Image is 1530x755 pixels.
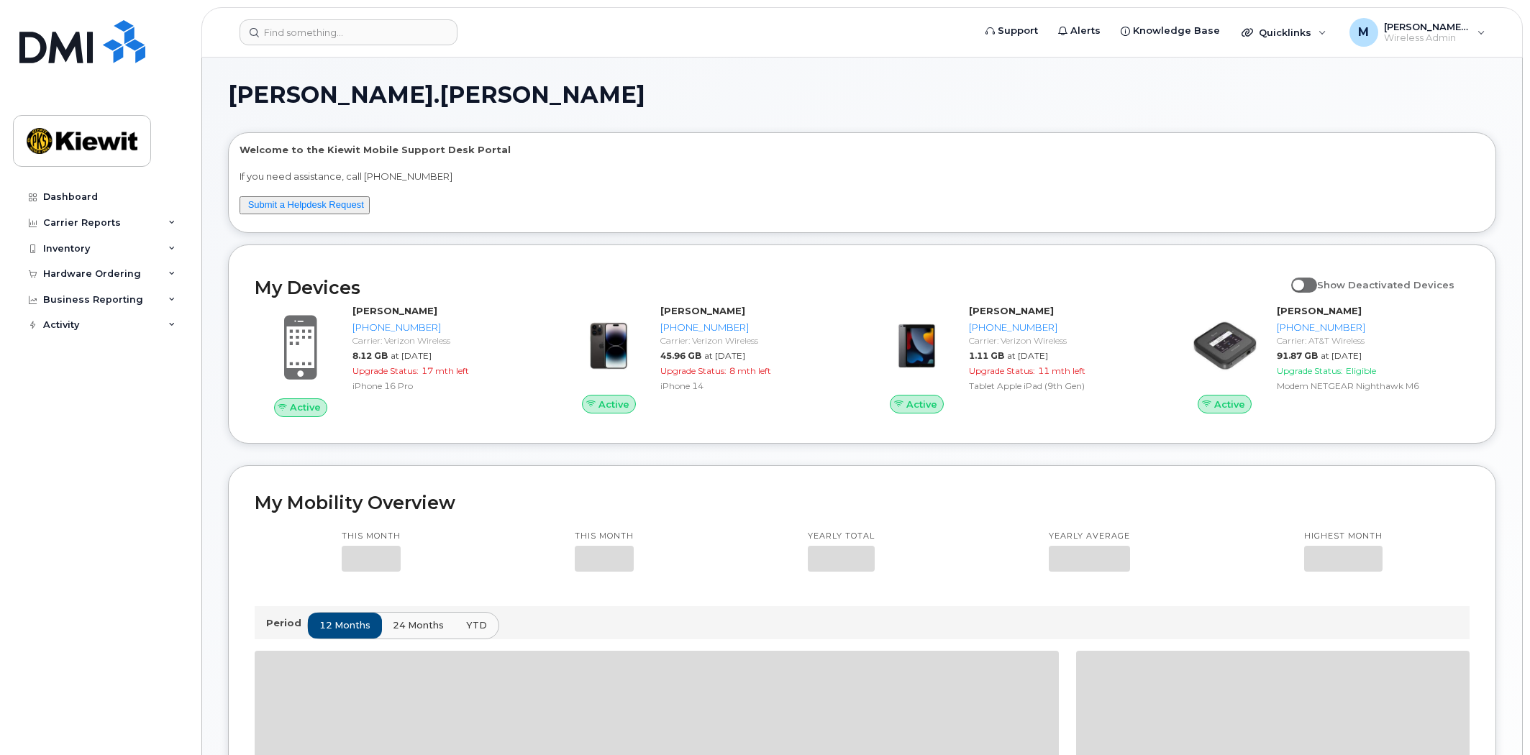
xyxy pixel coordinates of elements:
p: Highest month [1304,531,1383,542]
span: 24 months [393,618,444,632]
strong: [PERSON_NAME] [352,305,437,316]
p: Yearly average [1049,531,1130,542]
div: Carrier: Verizon Wireless [660,334,847,347]
span: at [DATE] [391,350,432,361]
div: iPhone 14 [660,380,847,392]
p: Period [266,616,307,630]
img: image20231002-3703462-njx0qo.jpeg [574,311,643,380]
div: [PHONE_NUMBER] [352,321,539,334]
strong: [PERSON_NAME] [660,305,745,316]
p: If you need assistance, call [PHONE_NUMBER] [240,170,1485,183]
p: This month [342,531,401,542]
p: This month [575,531,634,542]
span: 8.12 GB [352,350,388,361]
a: Active[PERSON_NAME][PHONE_NUMBER]Carrier: Verizon Wireless45.96 GBat [DATE]Upgrade Status:8 mth l... [563,304,853,413]
span: 1.11 GB [969,350,1004,361]
p: Yearly total [808,531,875,542]
img: image20231002-3703462-17fd4bd.jpeg [883,311,952,380]
span: [PERSON_NAME].[PERSON_NAME] [228,84,645,106]
span: Upgrade Status: [1277,365,1343,376]
div: Carrier: Verizon Wireless [352,334,539,347]
span: Active [1214,398,1245,411]
h2: My Mobility Overview [255,492,1470,513]
strong: [PERSON_NAME] [969,305,1054,316]
span: 8 mth left [729,365,771,376]
span: Upgrade Status: [352,365,419,376]
img: image20231002-3703462-1vlobgo.jpeg [1190,311,1260,380]
div: iPhone 16 Pro [352,380,539,392]
a: Active[PERSON_NAME][PHONE_NUMBER]Carrier: AT&T Wireless91.87 GBat [DATE]Upgrade Status:EligibleMo... [1179,304,1470,413]
span: at [DATE] [704,350,745,361]
span: YTD [466,618,487,632]
div: [PHONE_NUMBER] [1277,321,1464,334]
div: Modem NETGEAR Nighthawk M6 [1277,380,1464,392]
span: at [DATE] [1321,350,1362,361]
span: Active [290,401,321,414]
span: Upgrade Status: [660,365,727,376]
a: Submit a Helpdesk Request [248,199,364,210]
button: Submit a Helpdesk Request [240,196,370,214]
span: Upgrade Status: [969,365,1035,376]
span: at [DATE] [1007,350,1048,361]
strong: [PERSON_NAME] [1277,305,1362,316]
div: [PHONE_NUMBER] [969,321,1156,334]
span: 45.96 GB [660,350,701,361]
a: Active[PERSON_NAME][PHONE_NUMBER]Carrier: Verizon Wireless8.12 GBat [DATE]Upgrade Status:17 mth l... [255,304,545,416]
span: Active [598,398,629,411]
span: 91.87 GB [1277,350,1318,361]
span: 11 mth left [1038,365,1085,376]
h2: My Devices [255,277,1284,298]
span: Show Deactivated Devices [1317,279,1454,290]
p: Welcome to the Kiewit Mobile Support Desk Portal [240,143,1485,157]
a: Active[PERSON_NAME][PHONE_NUMBER]Carrier: Verizon Wireless1.11 GBat [DATE]Upgrade Status:11 mth l... [871,304,1162,413]
span: 17 mth left [422,365,469,376]
div: Carrier: Verizon Wireless [969,334,1156,347]
input: Show Deactivated Devices [1291,271,1303,283]
div: Tablet Apple iPad (9th Gen) [969,380,1156,392]
span: Active [906,398,937,411]
div: [PHONE_NUMBER] [660,321,847,334]
div: Carrier: AT&T Wireless [1277,334,1464,347]
span: Eligible [1346,365,1376,376]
